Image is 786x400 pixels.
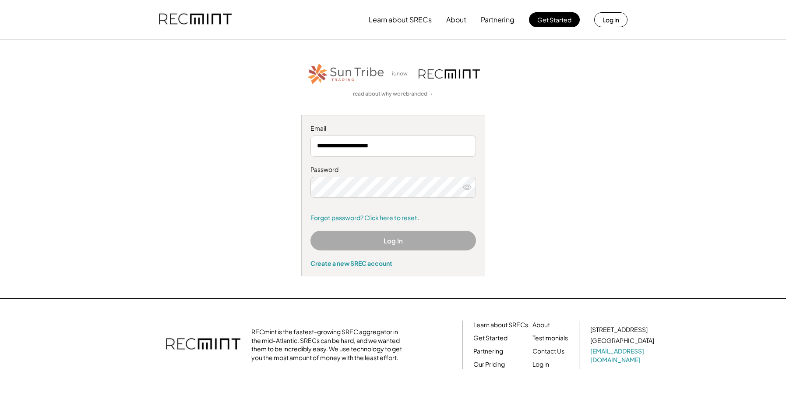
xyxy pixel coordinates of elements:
img: recmint-logotype%403x.png [159,5,232,35]
a: Forgot password? Click here to reset. [310,214,476,222]
div: Password [310,165,476,174]
a: Testimonials [532,334,568,343]
a: Partnering [473,347,503,356]
img: recmint-logotype%403x.png [166,329,240,360]
button: About [446,11,466,29]
div: is now [390,70,414,78]
button: Get Started [529,12,580,27]
a: Get Started [473,334,508,343]
a: Our Pricing [473,360,505,369]
button: Log In [310,231,476,250]
button: Partnering [481,11,515,29]
div: [STREET_ADDRESS] [590,325,648,334]
img: recmint-logotype%403x.png [419,69,480,79]
a: About [532,321,550,329]
a: read about why we rebranded → [353,90,434,98]
img: STT_Horizontal_Logo%2B-%2BColor.png [307,62,385,86]
button: Learn about SRECs [369,11,432,29]
a: [EMAIL_ADDRESS][DOMAIN_NAME] [590,347,656,364]
button: Log in [594,12,627,27]
a: Learn about SRECs [473,321,528,329]
a: Log in [532,360,549,369]
div: RECmint is the fastest-growing SREC aggregator in the mid-Atlantic. SRECs can be hard, and we wan... [251,328,407,362]
div: [GEOGRAPHIC_DATA] [590,336,654,345]
div: Create a new SREC account [310,259,476,267]
a: Contact Us [532,347,564,356]
div: Email [310,124,476,133]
